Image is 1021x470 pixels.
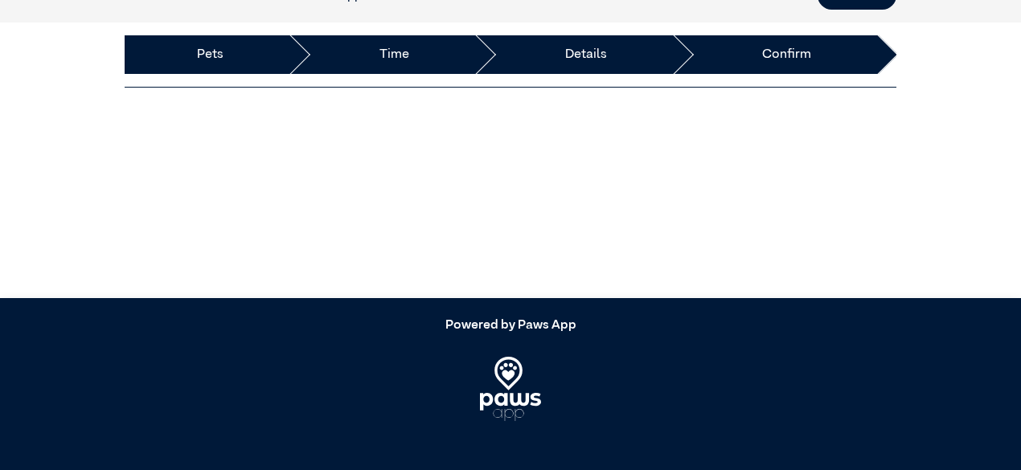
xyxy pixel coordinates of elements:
a: Pets [197,45,223,64]
img: PawsApp [480,357,542,421]
a: Details [565,45,607,64]
a: Time [379,45,409,64]
a: Confirm [762,45,811,64]
h5: Powered by Paws App [125,318,896,333]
